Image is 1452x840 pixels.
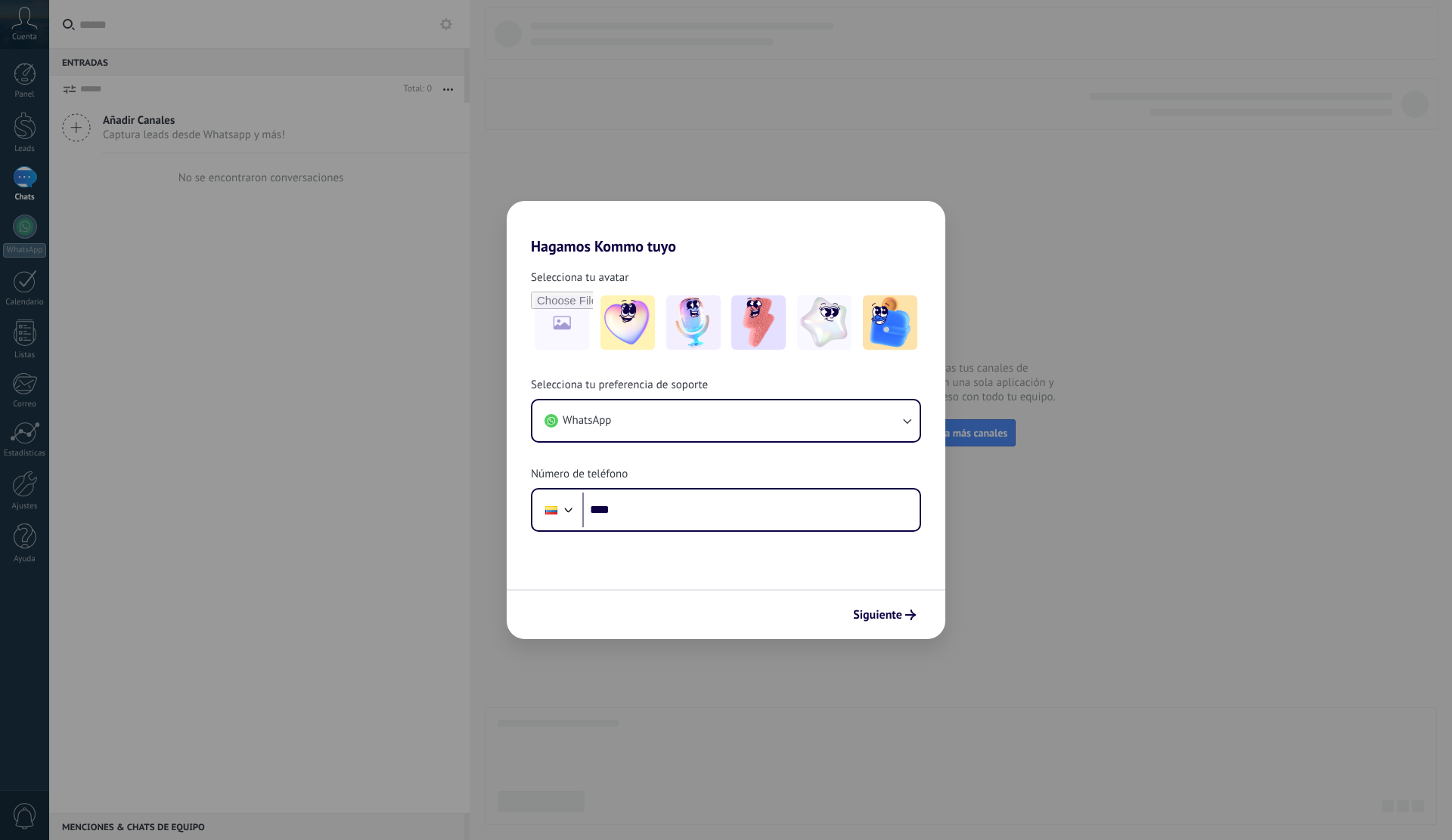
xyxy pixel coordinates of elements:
[531,378,708,393] span: Selecciona tu preferencia de soporte
[537,494,566,526] div: Ecuador: + 593
[531,270,628,286] span: Selecciona tu avatar
[863,295,917,350] img: -5.jpeg
[731,295,786,350] img: -3.jpeg
[600,295,655,350] img: -1.jpeg
[853,610,902,620] span: Siguiente
[531,467,628,482] span: Número de teléfono
[532,400,920,441] button: WhatsApp
[846,602,923,628] button: Siguiente
[563,413,611,428] span: WhatsApp
[666,295,721,350] img: -2.jpeg
[507,201,945,255] h2: Hagamos Kommo tuyo
[797,295,852,350] img: -4.jpeg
